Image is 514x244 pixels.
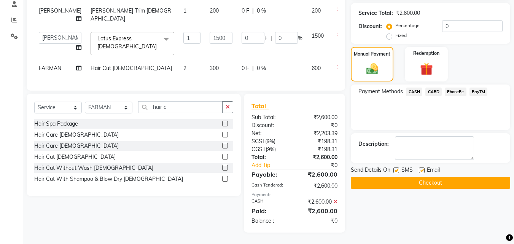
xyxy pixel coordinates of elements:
[298,34,302,42] span: %
[246,145,294,153] div: ( )
[358,88,403,96] span: Payment Methods
[267,138,274,144] span: 9%
[257,7,266,15] span: 0 %
[246,161,302,169] a: Add Tip
[401,166,413,175] span: SMS
[413,50,439,57] label: Redemption
[294,145,343,153] div: ₹198.31
[242,7,249,15] span: 0 F
[416,61,437,77] img: _gift.svg
[358,140,389,148] div: Description:
[312,65,321,72] span: 600
[251,146,266,153] span: CGST
[294,206,343,215] div: ₹2,600.00
[354,51,390,57] label: Manual Payment
[246,217,294,225] div: Balance :
[246,113,294,121] div: Sub Total:
[469,88,488,96] span: PayTM
[39,7,81,14] span: [PERSON_NAME]
[210,7,219,14] span: 200
[427,166,440,175] span: Email
[246,129,294,137] div: Net:
[246,121,294,129] div: Discount:
[303,161,344,169] div: ₹0
[294,217,343,225] div: ₹0
[138,101,223,113] input: Search or Scan
[246,170,294,179] div: Payable:
[34,164,153,172] div: Hair Cut Without Wash [DEMOGRAPHIC_DATA]
[351,177,510,189] button: Checkout
[396,9,420,17] div: ₹2,600.00
[312,7,321,14] span: 200
[294,113,343,121] div: ₹2,600.00
[252,64,254,72] span: |
[363,62,382,76] img: _cash.svg
[246,198,294,206] div: CASH
[252,7,254,15] span: |
[294,121,343,129] div: ₹0
[395,22,420,29] label: Percentage
[91,65,172,72] span: Hair Cut [DEMOGRAPHIC_DATA]
[34,175,183,183] div: Hair Cut With Shampoo & Blow Dry [DEMOGRAPHIC_DATA]
[351,166,390,175] span: Send Details On
[264,34,267,42] span: F
[251,102,269,110] span: Total
[183,65,186,72] span: 2
[246,137,294,145] div: ( )
[312,32,324,39] span: 1500
[91,7,171,22] span: [PERSON_NAME] Trim [DEMOGRAPHIC_DATA]
[406,88,422,96] span: CASH
[246,182,294,190] div: Cash Tendered:
[183,7,186,14] span: 1
[294,153,343,161] div: ₹2,600.00
[271,34,272,42] span: |
[157,43,160,50] a: x
[242,64,249,72] span: 0 F
[425,88,442,96] span: CARD
[358,9,393,17] div: Service Total:
[34,120,78,128] div: Hair Spa Package
[358,22,382,30] div: Discount:
[34,131,119,139] div: Hair Care [DEMOGRAPHIC_DATA]
[294,170,343,179] div: ₹2,600.00
[395,32,407,39] label: Fixed
[251,138,265,145] span: SGST
[97,35,157,50] span: Lotus Express [DEMOGRAPHIC_DATA]
[34,142,119,150] div: Hair Care [DEMOGRAPHIC_DATA]
[294,182,343,190] div: ₹2,600.00
[294,129,343,137] div: ₹2,203.39
[246,153,294,161] div: Total:
[257,64,266,72] span: 0 %
[294,198,343,206] div: ₹2,600.00
[210,65,219,72] span: 300
[267,146,274,152] span: 9%
[246,206,294,215] div: Paid:
[251,191,337,198] div: Payments
[39,65,61,72] span: FARMAN
[294,137,343,145] div: ₹198.31
[34,153,116,161] div: Hair Cut [DEMOGRAPHIC_DATA]
[445,88,466,96] span: PhonePe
